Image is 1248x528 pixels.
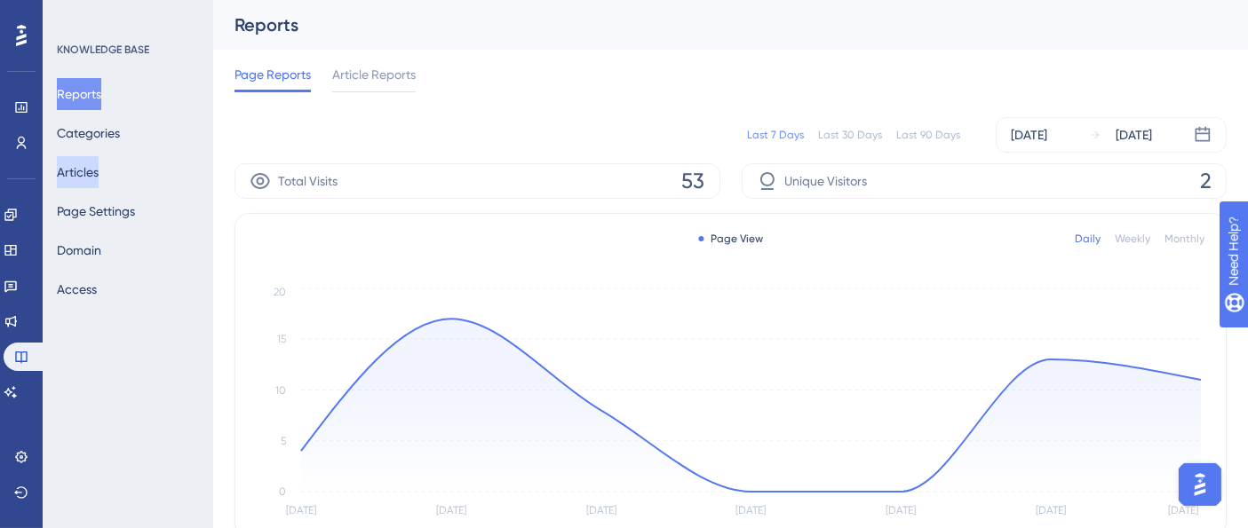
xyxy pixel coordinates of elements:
[274,287,286,299] tspan: 20
[234,12,1182,37] div: Reports
[286,505,316,517] tspan: [DATE]
[1075,232,1101,246] div: Daily
[682,167,705,195] span: 53
[279,485,286,498] tspan: 0
[277,334,286,346] tspan: 15
[1165,232,1204,246] div: Monthly
[785,170,868,192] span: Unique Visitors
[1036,505,1066,517] tspan: [DATE]
[42,4,111,26] span: Need Help?
[57,78,101,110] button: Reports
[57,195,135,227] button: Page Settings
[281,435,286,447] tspan: 5
[234,64,311,85] span: Page Reports
[1116,124,1152,146] div: [DATE]
[436,505,466,517] tspan: [DATE]
[278,170,338,192] span: Total Visits
[1200,167,1212,195] span: 2
[275,384,286,397] tspan: 10
[1115,232,1150,246] div: Weekly
[886,505,916,517] tspan: [DATE]
[1011,124,1047,146] div: [DATE]
[896,128,960,142] div: Last 90 Days
[818,128,882,142] div: Last 30 Days
[57,117,120,149] button: Categories
[586,505,616,517] tspan: [DATE]
[57,273,97,305] button: Access
[57,43,149,57] div: KNOWLEDGE BASE
[332,64,416,85] span: Article Reports
[698,232,763,246] div: Page View
[1173,458,1227,511] iframe: UserGuiding AI Assistant Launcher
[57,234,101,266] button: Domain
[736,505,767,517] tspan: [DATE]
[57,156,99,188] button: Articles
[747,128,804,142] div: Last 7 Days
[1168,505,1198,517] tspan: [DATE]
